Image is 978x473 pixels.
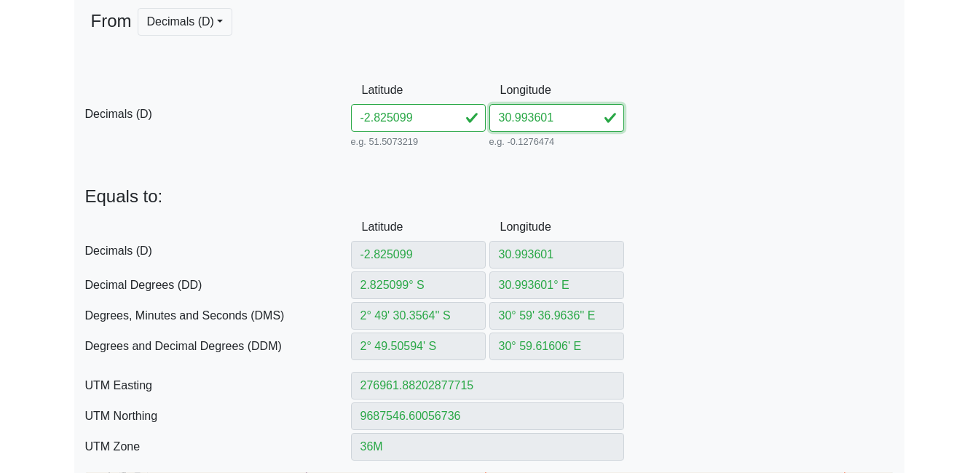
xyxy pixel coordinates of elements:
label: UTM Zone [74,433,351,461]
label: Longitude [489,76,535,104]
span: Decimals (D) [85,242,351,260]
label: Longitude [489,213,535,241]
small: e.g. 51.5073219 [351,135,486,148]
span: Decimal Degrees (DD) [85,277,351,294]
label: UTM Easting [74,372,351,400]
label: Latitude [351,213,396,241]
p: Equals to: [85,186,894,207]
span: From [91,8,132,71]
span: Degrees and Decimal Degrees (DDM) [85,338,351,355]
small: e.g. -0.1276474 [489,135,624,148]
span: Degrees, Minutes and Seconds (DMS) [85,307,351,325]
button: Decimals (D) [138,8,233,36]
span: Decimals (D) [85,106,351,123]
label: UTM Northing [74,402,351,430]
label: Latitude [351,76,396,104]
